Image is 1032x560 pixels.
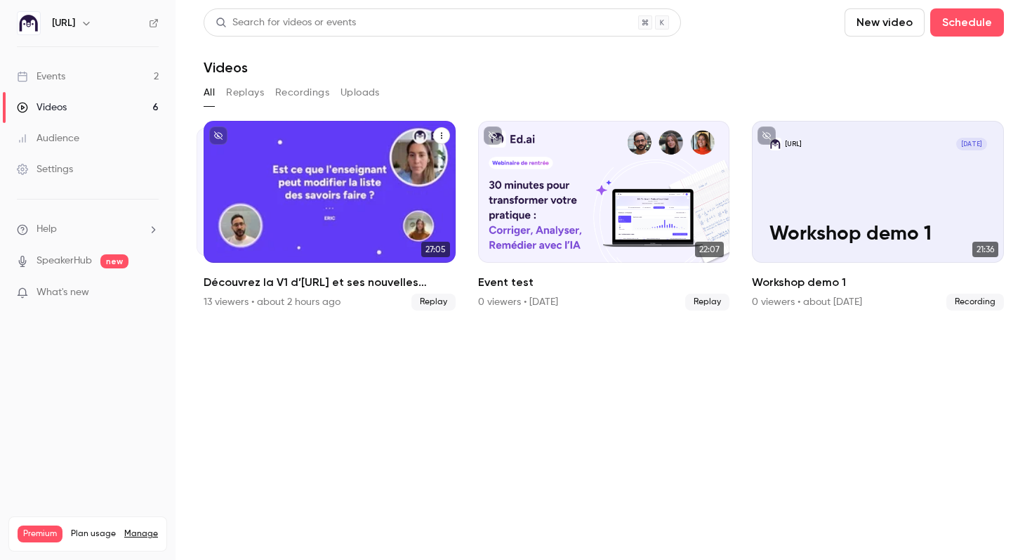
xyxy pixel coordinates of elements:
a: 22:07Event test0 viewers • [DATE]Replay [478,121,730,311]
a: 27:0527:05Découvrez la V1 d’[URL] et ses nouvelles fonctionnalités !13 viewers • about 2 hours ag... [204,121,456,311]
p: [URL] [786,140,801,148]
div: Settings [17,162,73,176]
li: Découvrez la V1 d’Ed.ai et ses nouvelles fonctionnalités ! [204,121,456,311]
section: Videos [204,8,1004,552]
div: 0 viewers • about [DATE] [752,295,862,309]
h6: [URL] [52,16,75,30]
button: All [204,82,215,104]
span: Replay [685,294,729,311]
span: [DATE] [956,138,987,150]
img: Ed.ai [18,12,40,34]
span: Recording [946,294,1004,311]
li: help-dropdown-opener [17,222,159,237]
p: Workshop demo 1 [769,223,987,245]
button: Schedule [930,8,1004,37]
a: Manage [124,528,158,540]
div: 0 viewers • [DATE] [478,295,558,309]
li: Workshop demo 1 [752,121,1004,311]
h1: Videos [204,59,248,76]
span: 22:07 [695,242,724,257]
span: Replay [411,294,456,311]
button: unpublished [209,126,227,145]
div: Search for videos or events [216,15,356,30]
span: Plan usage [71,528,116,540]
span: Help [37,222,57,237]
a: Workshop demo 1[URL][DATE]Workshop demo 121:36Workshop demo 10 viewers • about [DATE]Recording [752,121,1004,311]
div: Events [17,70,65,84]
h2: Event test [478,274,730,291]
span: What's new [37,285,89,300]
h2: Workshop demo 1 [752,274,1004,291]
div: Audience [17,131,79,145]
li: Event test [478,121,730,311]
div: 13 viewers • about 2 hours ago [204,295,340,309]
button: New video [845,8,925,37]
span: 21:36 [972,242,998,257]
span: 27:05 [421,242,450,257]
button: unpublished [484,126,502,145]
span: new [100,254,128,268]
a: SpeakerHub [37,254,92,268]
button: unpublished [758,126,776,145]
button: Uploads [340,82,380,104]
ul: Videos [204,121,1004,311]
button: Replays [226,82,264,104]
button: Recordings [275,82,329,104]
span: Premium [18,526,62,542]
div: Videos [17,100,67,115]
h2: Découvrez la V1 d’[URL] et ses nouvelles fonctionnalités ! [204,274,456,291]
